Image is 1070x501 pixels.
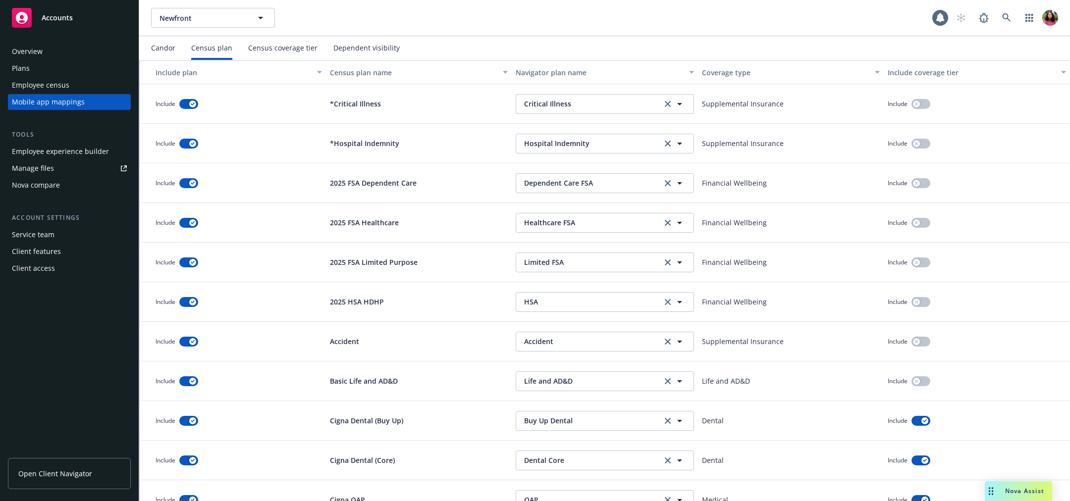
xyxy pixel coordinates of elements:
p: Life and AD&D [702,376,750,386]
p: Accident [330,336,359,347]
button: Newfront [151,8,275,28]
a: clear selection [662,138,674,150]
button: Limited FSAclear selection [516,252,694,272]
button: Accidentclear selection [516,332,694,351]
span: HSA [524,297,658,307]
span: Include [888,377,908,385]
div: Nova compare [12,177,60,193]
div: Service team [12,227,54,243]
p: 2025 HSA HDHP [330,297,384,307]
span: Life and AD&D [524,376,658,386]
p: 2025 FSA Dependent Care [330,178,417,188]
button: Census plan name [326,60,512,84]
a: clear selection [662,98,674,110]
span: Buy Up Dental [524,415,658,426]
span: Include [156,456,175,464]
div: Drag to move [985,481,997,501]
p: Cigna Dental (Core) [330,455,395,465]
a: clear selection [662,375,674,387]
div: Overview [12,44,43,59]
span: Dental Core [524,455,658,465]
p: Supplemental Insurance [702,99,784,109]
span: Include [156,258,175,266]
p: 2025 FSA Healthcare [330,217,399,228]
span: Include [156,377,175,385]
a: Client access [8,260,131,276]
div: Census plan name [330,67,497,78]
a: clear selection [662,454,674,466]
a: Switch app [1019,8,1039,28]
div: Dependent visibility [333,44,400,52]
a: Service team [8,227,131,243]
span: Open Client Navigator [18,468,92,479]
p: Cigna Dental (Buy Up) [330,415,403,426]
a: clear selection [662,256,674,268]
a: Overview [8,44,131,59]
a: Report a Bug [974,8,994,28]
div: Toggle SortBy [144,67,311,78]
span: Healthcare FSA [524,217,658,228]
button: Hospital Indemnityclear selection [516,134,694,153]
span: Include [888,337,908,346]
div: Account settings [8,213,131,223]
a: clear selection [662,177,674,189]
p: *Critical Illness [330,99,381,109]
div: Census coverage tier [248,44,318,52]
p: 2025 FSA Limited Purpose [330,257,418,267]
span: Dependent Care FSA [524,178,658,188]
div: Plans [12,60,30,76]
a: clear selection [662,336,674,348]
button: Include coverage tier [884,60,1070,84]
span: Include [888,298,908,306]
span: Include [888,100,908,108]
span: Include [156,100,175,108]
a: Employee experience builder [8,144,131,159]
button: Coverage type [698,60,884,84]
a: Mobile app mappings [8,94,131,110]
p: Supplemental Insurance [702,138,784,149]
p: Basic Life and AD&D [330,376,398,386]
div: Employee census [12,77,69,93]
div: Coverage type [702,67,869,78]
span: Critical Illness [524,99,658,109]
span: Include [156,218,175,227]
span: Accounts [42,14,73,22]
div: Mobile app mappings [12,94,85,110]
a: clear selection [662,217,674,229]
button: Dependent Care FSAclear selection [516,173,694,193]
div: Manage files [12,160,54,176]
span: Include [888,218,908,227]
button: Healthcare FSAclear selection [516,213,694,233]
a: Plans [8,60,131,76]
p: Financial Wellbeing [702,257,767,267]
div: Client access [12,260,55,276]
span: Include [888,139,908,148]
span: Hospital Indemnity [524,138,658,149]
p: Supplemental Insurance [702,336,784,347]
div: Include coverage tier [888,67,1055,78]
span: Include [156,139,175,148]
span: Include [888,416,908,425]
p: Financial Wellbeing [702,217,767,228]
span: Include [156,416,175,425]
a: Employee census [8,77,131,93]
a: Nova compare [8,177,131,193]
a: Start snowing [951,8,971,28]
span: Limited FSA [524,257,658,267]
p: *Hospital Indemnity [330,138,399,149]
span: Include [156,298,175,306]
img: photo [1042,10,1058,26]
a: clear selection [662,415,674,427]
p: Dental [702,455,724,465]
a: Accounts [8,4,131,32]
span: Newfront [160,13,245,23]
span: Include [888,258,908,266]
button: Nova Assist [985,481,1052,501]
div: Tools [8,130,131,140]
a: Manage files [8,160,131,176]
div: Client features [12,244,61,259]
div: Census plan [191,44,232,52]
p: Financial Wellbeing [702,297,767,307]
div: Employee experience builder [12,144,109,159]
span: Include [888,456,908,464]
